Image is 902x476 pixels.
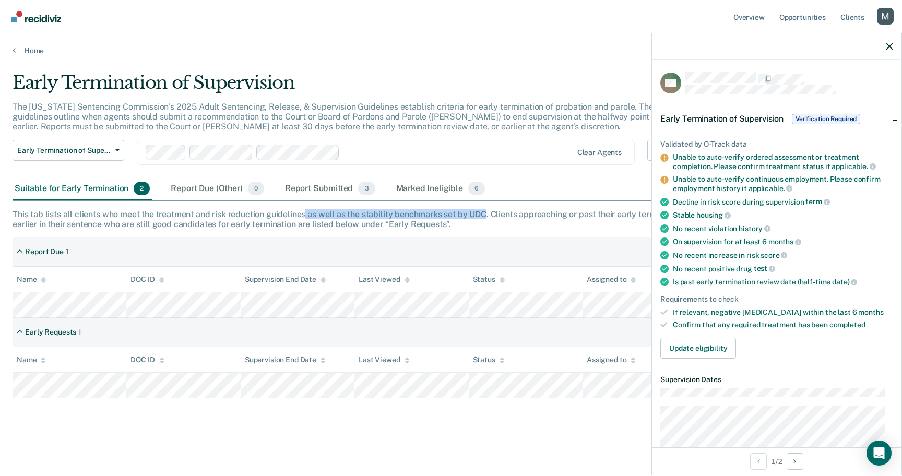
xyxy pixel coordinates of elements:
[696,211,731,219] span: housing
[660,295,893,304] div: Requirements to check
[17,275,46,284] div: Name
[652,102,901,136] div: Early Termination of SupervisionVerification Required
[787,453,803,470] button: Next Opportunity
[792,114,860,124] span: Verification Required
[768,237,801,246] span: months
[673,308,893,317] div: If relevant, negative [MEDICAL_DATA] within the last 6
[867,441,892,466] div: Open Intercom Messenger
[359,275,409,284] div: Last Viewed
[13,209,889,229] div: This tab lists all clients who meet the treatment and risk reduction guidelines as well as the st...
[587,275,636,284] div: Assigned to
[660,140,893,149] div: Validated by O-Track data
[169,177,266,200] div: Report Due (Other)
[130,355,164,364] div: DOC ID
[673,277,893,287] div: Is past early termination review date (half-time
[134,182,150,195] span: 2
[577,148,622,157] div: Clear agents
[673,175,893,193] div: Unable to auto-verify continuous employment. Please confirm employment history if applicable.
[660,338,736,359] button: Update eligibility
[473,355,505,364] div: Status
[829,320,865,329] span: completed
[11,11,61,22] img: Recidiviz
[754,264,775,272] span: test
[660,114,784,124] span: Early Termination of Supervision
[25,247,64,256] div: Report Due
[673,237,893,246] div: On supervision for at least 6
[17,146,111,155] span: Early Termination of Supervision
[283,177,377,200] div: Report Submitted
[25,328,76,337] div: Early Requests
[587,355,636,364] div: Assigned to
[13,102,667,132] p: The [US_STATE] Sentencing Commission’s 2025 Adult Sentencing, Release, & Supervision Guidelines e...
[13,46,889,55] a: Home
[858,308,883,316] span: months
[739,224,770,233] span: history
[805,197,829,206] span: term
[13,72,689,102] div: Early Termination of Supervision
[245,275,326,284] div: Supervision End Date
[750,453,767,470] button: Previous Opportunity
[248,182,264,195] span: 0
[673,320,893,329] div: Confirm that any required treatment has been
[358,182,375,195] span: 3
[13,177,152,200] div: Suitable for Early Termination
[245,355,326,364] div: Supervision End Date
[130,275,164,284] div: DOC ID
[473,275,505,284] div: Status
[652,447,901,475] div: 1 / 2
[673,264,893,273] div: No recent positive drug
[673,224,893,233] div: No recent violation
[673,197,893,207] div: Decline in risk score during supervision
[394,177,488,200] div: Marked Ineligible
[832,278,857,286] span: date)
[17,355,46,364] div: Name
[761,251,787,259] span: score
[673,251,893,260] div: No recent increase in risk
[673,210,893,220] div: Stable
[78,328,81,337] div: 1
[359,355,409,364] div: Last Viewed
[660,375,893,384] dt: Supervision Dates
[468,182,485,195] span: 6
[877,8,894,25] button: Profile dropdown button
[673,153,893,171] div: Unable to auto-verify ordered assessment or treatment completion. Please confirm treatment status...
[66,247,69,256] div: 1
